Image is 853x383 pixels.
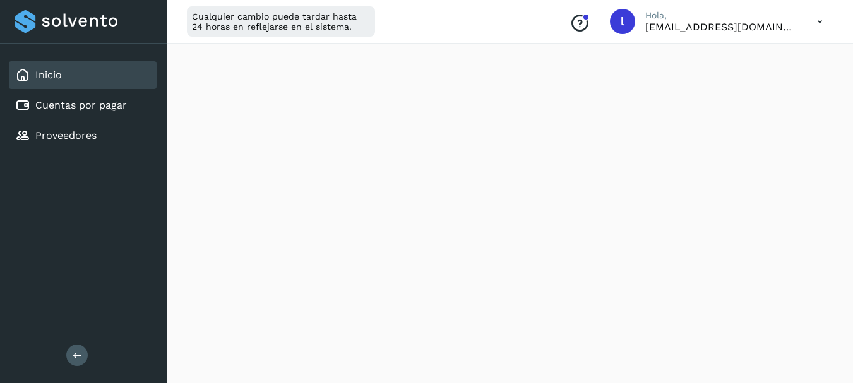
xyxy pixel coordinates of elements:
p: Hola, [645,10,797,21]
a: Inicio [35,69,62,81]
p: luisfgonzalez@solgic.mx [645,21,797,33]
div: Inicio [9,61,157,89]
div: Proveedores [9,122,157,150]
a: Proveedores [35,129,97,141]
a: Cuentas por pagar [35,99,127,111]
div: Cualquier cambio puede tardar hasta 24 horas en reflejarse en el sistema. [187,6,375,37]
div: Cuentas por pagar [9,91,157,119]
